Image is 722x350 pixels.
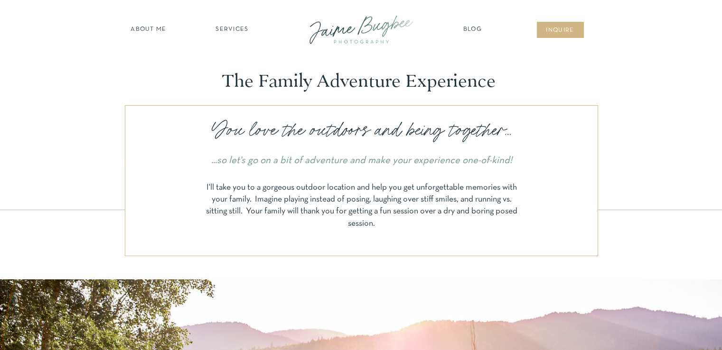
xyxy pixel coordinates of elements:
[204,182,520,235] p: I'll take you to a gorgeous outdoor location and help you get unforgettable memories with your fa...
[206,25,259,35] a: SERVICES
[200,117,523,144] p: You love the outdoors and being together...
[541,26,580,36] a: inqUIre
[211,156,512,165] i: ...so let's go on a bit of adventure and make your experience one-of-kind!
[461,25,485,35] a: Blog
[222,71,500,92] p: The Family Adventure Experience
[128,25,169,35] a: about ME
